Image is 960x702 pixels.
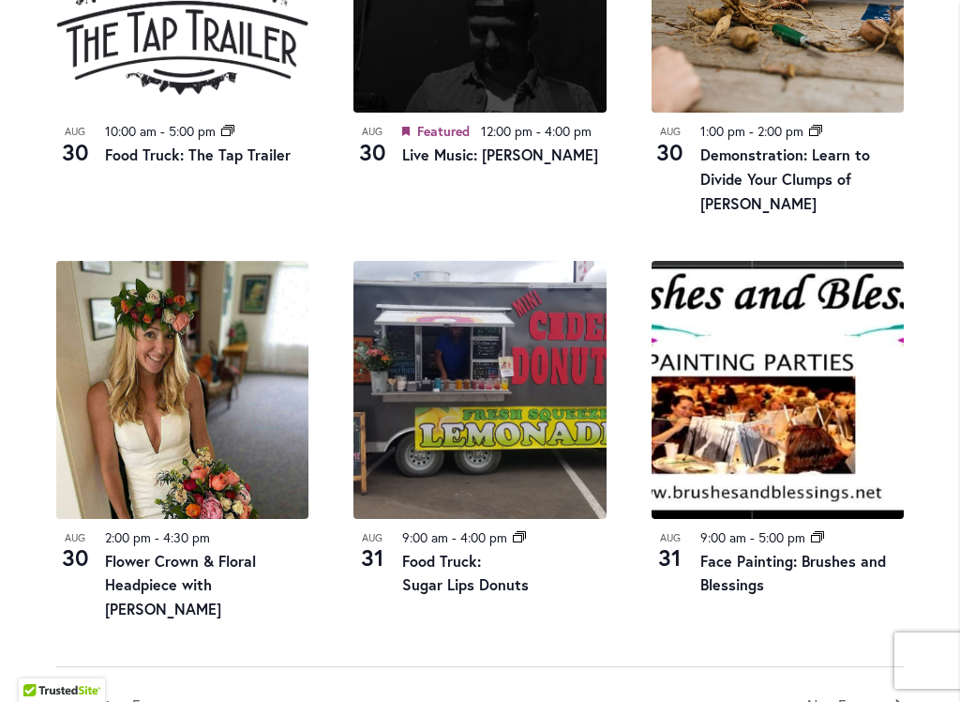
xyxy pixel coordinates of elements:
span: - [155,528,159,546]
span: 30 [353,136,391,168]
span: Aug [56,124,94,140]
span: 31 [652,542,689,573]
time: 4:00 pm [545,122,592,140]
span: Aug [652,530,689,546]
span: - [536,122,541,140]
time: 2:00 pm [757,122,803,140]
img: Brushes and Blessings – Face Painting [652,261,904,519]
span: - [452,528,457,546]
img: Food Truck: Sugar Lips Apple Cider Donuts [353,261,606,519]
span: 31 [353,542,391,573]
span: - [749,122,754,140]
a: Face Painting: Brushes and Blessings [700,551,886,595]
a: Flower Crown & Floral Headpiece with [PERSON_NAME] [105,551,256,619]
a: Food Truck: Sugar Lips Donuts [402,551,529,595]
span: Aug [56,530,94,546]
a: Demonstration: Learn to Divide Your Clumps of [PERSON_NAME] [700,145,870,213]
iframe: Launch Accessibility Center [14,635,67,688]
em: Featured [402,121,410,143]
span: Featured [417,122,470,140]
span: Aug [353,530,391,546]
time: 10:00 am [105,122,157,140]
span: - [750,528,755,546]
img: b284bd7096be338c8ed21c48efb305c5 [56,261,308,519]
span: 30 [56,136,94,168]
time: 4:30 pm [163,528,210,546]
time: 5:00 pm [169,122,216,140]
span: 30 [652,136,689,168]
time: 9:00 am [700,528,746,546]
time: 5:00 pm [758,528,805,546]
time: 2:00 pm [105,528,151,546]
time: 9:00 am [402,528,448,546]
span: 30 [56,542,94,573]
span: Aug [652,124,689,140]
time: 1:00 pm [700,122,745,140]
span: Aug [353,124,391,140]
span: - [160,122,165,140]
time: 12:00 pm [481,122,532,140]
a: Live Music: [PERSON_NAME] [402,145,598,164]
a: Food Truck: The Tap Trailer [105,145,291,164]
time: 4:00 pm [460,528,507,546]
